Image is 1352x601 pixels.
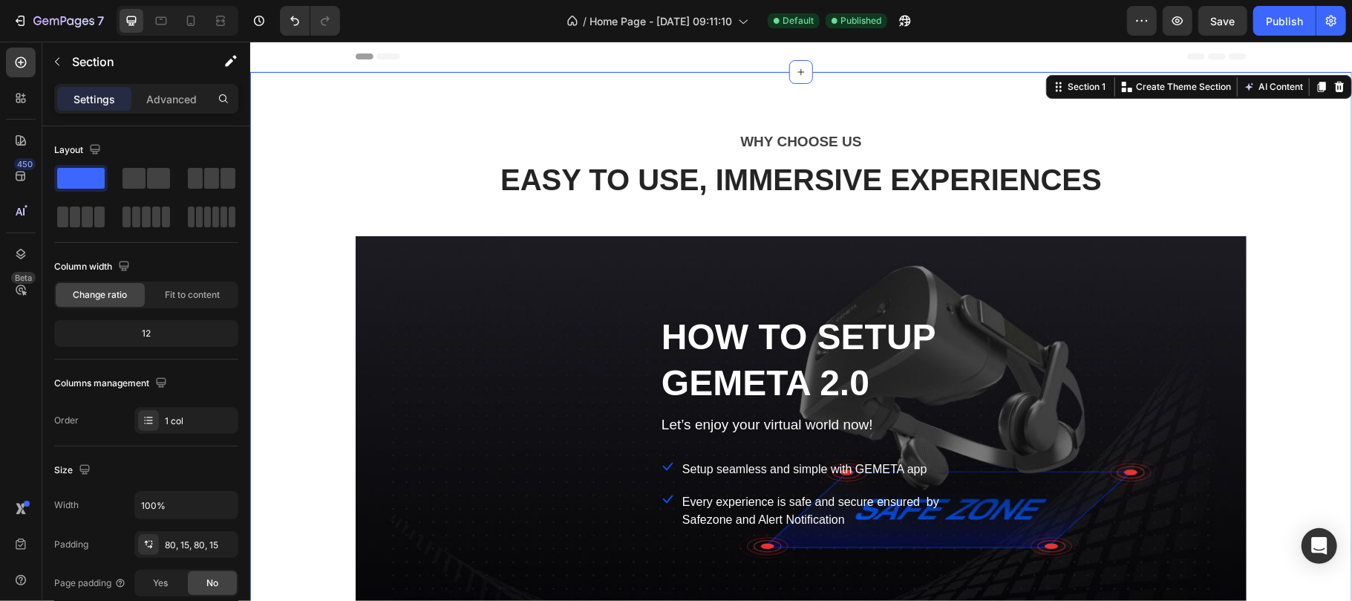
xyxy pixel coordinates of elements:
div: 12 [57,323,235,344]
p: 7 [97,12,104,30]
iframe: Design area [250,42,1352,601]
span: Change ratio [74,288,128,302]
p: Let’s enjoy your virtual world now! [411,374,690,393]
span: Published [840,14,881,27]
div: Beta [11,272,36,284]
button: AI Content [990,36,1056,54]
div: Publish [1266,13,1303,29]
p: Setup seamless and simple with GEMETA app [432,419,677,437]
input: Auto [135,492,238,519]
span: Yes [153,576,168,590]
div: Open Intercom Messenger [1302,528,1337,564]
div: Width [54,498,79,512]
div: Padding [54,538,88,551]
p: HOW TO SETUP GEMETA 2.0 [411,273,690,366]
div: Background Image [105,195,996,566]
span: / [583,13,587,29]
span: No [206,576,218,590]
span: Save [1211,15,1235,27]
div: 80, 15, 80, 15 [165,539,235,552]
span: Default [783,14,814,27]
div: Overlay [105,195,996,566]
p: Create Theme Section [886,39,981,52]
div: Order [54,414,79,427]
span: Fit to content [165,288,220,302]
div: Columns management [54,374,170,394]
p: Advanced [146,91,197,107]
div: Undo/Redo [280,6,340,36]
div: Size [54,461,94,481]
div: 450 [14,158,36,170]
button: Save [1198,6,1247,36]
div: Column width [54,257,133,277]
span: Home Page - [DATE] 09:11:10 [590,13,732,29]
button: Publish [1253,6,1316,36]
p: Settings [74,91,115,107]
div: Section 1 [814,39,858,52]
div: 1 col [165,415,235,428]
p: Every experience is safe and secure ensured by Safezone and Alert Notification [432,452,690,487]
p: Section [72,53,194,71]
button: 7 [6,6,111,36]
div: Layout [54,140,104,160]
div: Page padding [54,576,126,590]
